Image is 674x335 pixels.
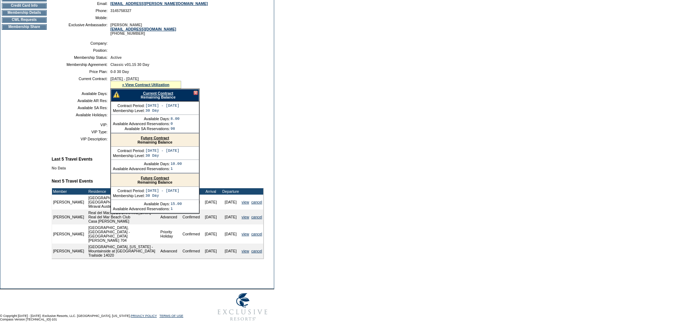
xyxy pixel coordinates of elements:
td: Available Days: [113,162,170,166]
td: Available Days: [113,202,170,206]
td: CWL Requests [2,17,47,23]
td: [DATE] [221,224,241,244]
td: Confirmed [182,244,201,258]
span: 0-0 30 Day [110,69,129,74]
td: 15.00 [171,202,182,206]
a: cancel [251,215,262,219]
td: [DATE] [201,244,221,258]
td: 10.00 [171,162,182,166]
td: 30 Day [145,153,179,158]
a: cancel [251,232,262,236]
a: cancel [251,200,262,204]
td: 1 [171,207,182,211]
td: [DATE] [221,210,241,224]
td: Priority Holiday [159,224,181,244]
td: Credit Card Info [2,3,47,9]
td: Membership Share [2,24,47,30]
td: Residence [87,188,160,195]
div: Remaining Balance [111,174,199,187]
td: Email: [54,1,108,6]
td: Current Contract: [54,77,108,89]
b: Next 5 Travel Events [52,179,93,184]
td: Exclusive Ambassador: [54,23,108,35]
a: TERMS OF USE [160,314,184,318]
td: Available Advanced Reservations: [113,122,170,126]
td: VIP Description: [54,137,108,141]
td: Available Days: [54,91,108,96]
td: [DATE] [201,224,221,244]
td: Available Advanced Reservations: [113,207,170,211]
td: Advanced [159,244,181,258]
td: Membership Level: [113,153,145,158]
td: [PERSON_NAME] [52,224,85,244]
span: Active [110,55,122,60]
td: Mobile: [54,16,108,20]
td: Departure [221,188,241,195]
td: 30 Day [145,108,179,113]
td: [DATE] [201,210,221,224]
span: Classic v01.15 30 Day [110,62,149,67]
td: Membership Level: [113,108,145,113]
td: Phone: [54,9,108,13]
td: Real del Mar, [GEOGRAPHIC_DATA] - Real del Mar Beach Club Casa [PERSON_NAME] [87,210,160,224]
td: Membership Details [2,10,47,16]
a: » View Contract Utilization [122,83,169,87]
td: VIP: [54,123,108,127]
td: [DATE] - [DATE] [145,189,179,193]
td: Member [52,188,85,195]
td: Membership Agreement: [54,62,108,67]
td: [GEOGRAPHIC_DATA], [US_STATE] - Mountainside at [GEOGRAPHIC_DATA] Trailside 14020 [87,244,160,258]
td: [DATE] [221,195,241,210]
a: view [242,249,249,253]
img: Exclusive Resorts [211,289,274,325]
td: Position: [54,48,108,52]
td: 30 Day [145,194,179,198]
td: Contract Period: [113,149,145,153]
td: Available Days: [113,117,170,121]
a: view [242,232,249,236]
td: 1 [171,167,182,171]
td: Contract Period: [113,189,145,193]
td: Confirmed [182,224,201,244]
td: [GEOGRAPHIC_DATA], [GEOGRAPHIC_DATA] - [GEOGRAPHIC_DATA] [PERSON_NAME] 704 [87,224,160,244]
td: [DATE] - [DATE] [145,149,179,153]
td: Contract Period: [113,104,145,108]
td: Available Holidays: [54,113,108,117]
td: Available SA Reservations: [113,127,170,131]
td: [PERSON_NAME] [52,244,85,258]
a: cancel [251,249,262,253]
a: Future Contract [141,176,169,180]
td: [PERSON_NAME] [52,210,85,224]
a: Current Contract [143,91,173,95]
b: Last 5 Travel Events [52,157,92,162]
td: Membership Status: [54,55,108,60]
a: [EMAIL_ADDRESS][DOMAIN_NAME] [110,27,176,31]
div: Remaining Balance [111,89,199,101]
span: [PERSON_NAME] [PHONE_NUMBER] [110,23,176,35]
a: view [242,200,249,204]
div: Remaining Balance [111,134,199,147]
td: 98 [171,127,180,131]
td: [DATE] [221,244,241,258]
a: view [242,215,249,219]
span: [DATE] - [DATE] [110,77,139,81]
a: Future Contract [141,136,169,140]
td: [GEOGRAPHIC_DATA], [US_STATE] - [GEOGRAPHIC_DATA] Miraval Austin Dreamcatcher King [87,195,160,210]
td: 0 [171,122,180,126]
div: No Data [52,166,270,170]
td: Available AR Res: [54,99,108,103]
td: [DATE] - [DATE] [145,104,179,108]
td: Price Plan: [54,69,108,74]
td: Available Advanced Reservations: [113,167,170,171]
td: Company: [54,41,108,45]
td: VIP Type: [54,130,108,134]
td: Arrival [201,188,221,195]
a: PRIVACY POLICY [131,314,157,318]
span: 3145758327 [110,9,131,13]
td: [PERSON_NAME] [52,195,85,210]
td: Membership Level: [113,194,145,198]
a: [EMAIL_ADDRESS][PERSON_NAME][DOMAIN_NAME] [110,1,208,6]
td: Available SA Res: [54,106,108,110]
img: There are insufficient days and/or tokens to cover this reservation [113,91,120,98]
td: 8.00 [171,117,180,121]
